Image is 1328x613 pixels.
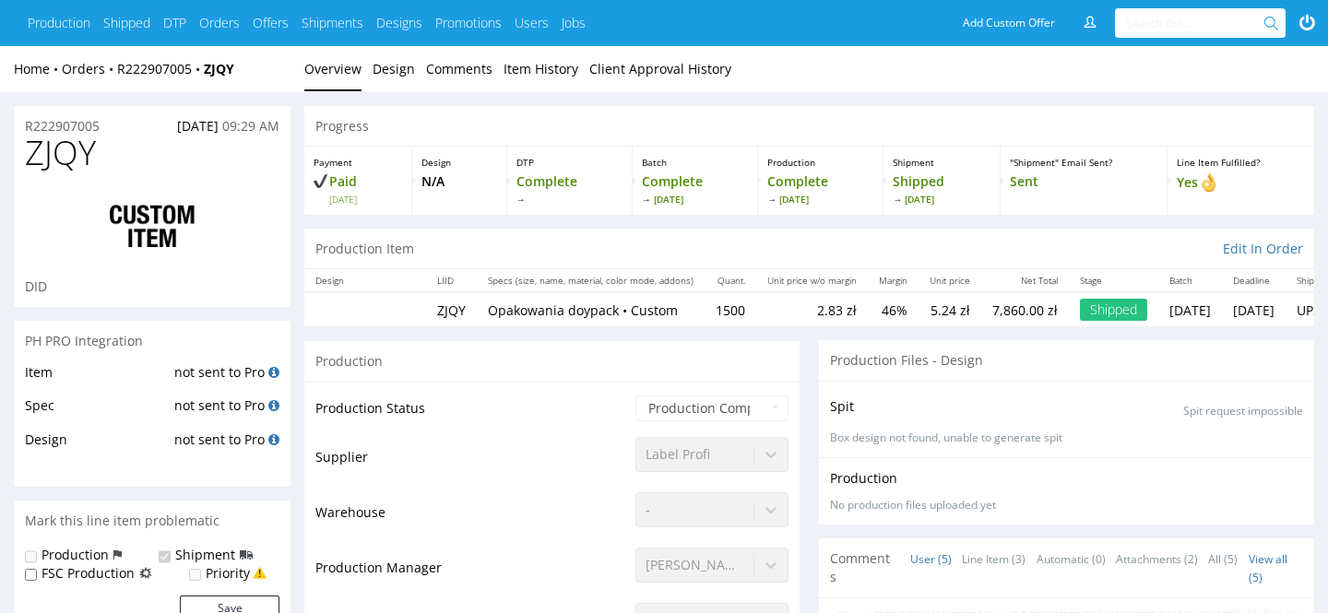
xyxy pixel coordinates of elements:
th: Specs (size, name, material, color mode, addons) [477,269,705,292]
td: Design [25,429,170,463]
a: Search for ZJQY item in PH Pro [268,363,279,381]
td: 46% [868,292,919,326]
td: Warehouse [315,490,631,546]
img: icon-fsc-production-flag.svg [139,564,152,583]
th: LIID [426,269,477,292]
p: Spit [830,397,854,416]
a: Orders [62,60,117,77]
th: Unit price [919,269,981,292]
a: Orders [199,14,240,32]
span: [DATE] [893,193,990,206]
p: DTP [516,156,622,169]
a: Search for ZJQY design in PH Pro [268,430,279,448]
p: N/A [421,172,496,191]
p: Shipment [893,156,990,169]
p: Production [767,156,873,169]
img: ico-item-custom-a8f9c3db6a5631ce2f509e228e8b95abde266dc4376634de7b166047de09ff05.png [78,190,226,264]
th: Net Total [981,269,1069,292]
p: Production [830,469,897,488]
a: Edit In Order [1223,240,1303,258]
p: Payment [314,156,402,169]
span: [DATE] [767,193,873,206]
label: Production [41,546,109,564]
td: Spec [25,395,170,429]
span: Comments [830,549,895,585]
a: Home [14,60,62,77]
a: Line Item (3) [962,539,1026,579]
a: Users [515,14,549,32]
td: 1500 [705,292,756,326]
td: 2.83 zł [756,292,868,326]
th: Margin [868,269,919,292]
p: Complete [767,172,873,206]
a: Search for ZJQY spec in PH Pro [268,396,279,414]
td: Production Manager [315,546,631,601]
p: R222907005 [25,117,100,136]
p: Line Item Fulfilled? [1177,156,1305,169]
a: Automatic (0) [1037,539,1106,579]
a: Item History [504,46,578,91]
p: Complete [516,172,622,206]
p: Production Item [315,240,414,258]
a: Shipments [302,14,363,32]
span: [DATE] [177,117,219,135]
a: Comments [426,46,492,91]
label: Shipment [175,546,235,564]
div: Production Files - Design [819,340,1314,381]
a: Design [373,46,415,91]
th: Stage [1069,269,1158,292]
img: yellow_warning_triangle.png [253,566,267,580]
p: Box design not found, unable to generate spit [830,430,1303,446]
a: Production [28,14,90,32]
a: View all (5) [1249,551,1287,585]
a: All (5) [1208,539,1238,579]
p: Paid [314,172,402,206]
td: not sent to Pro [170,395,279,429]
a: Shipped [103,14,150,32]
a: Add Custom Offer [953,8,1065,38]
td: [DATE] [1222,292,1286,326]
td: ZJQY [426,292,477,326]
span: [DATE] [329,193,402,206]
a: Attachments (2) [1116,539,1198,579]
td: Production Status [315,394,631,435]
p: Opakowania doypack • Custom [488,301,694,320]
a: Overview [304,46,362,91]
a: Offers [253,14,289,32]
th: Deadline [1222,269,1286,292]
p: Sent [1010,172,1157,191]
div: Progress [304,106,1314,147]
td: [DATE] [1158,292,1222,326]
div: No production files uploaded yet [830,498,1303,513]
a: DTP [163,14,186,32]
label: FSC Production [41,564,135,583]
a: User (5) [910,539,952,579]
th: Batch [1158,269,1222,292]
th: Unit price w/o margin [756,269,868,292]
a: R222907005 [117,60,204,77]
p: Yes [1177,172,1305,193]
p: Complete [642,172,748,206]
span: DID [25,277,47,295]
img: icon-production-flag.svg [113,546,122,564]
a: Jobs [562,14,586,32]
p: Batch [642,156,748,169]
span: [DATE] [642,193,748,206]
label: Priority [206,564,250,583]
td: 5.24 zł [919,292,981,326]
td: not sent to Pro [170,429,279,463]
a: Promotions [435,14,502,32]
span: 09:29 AM [222,117,279,135]
div: Production [304,340,800,382]
td: 7,860.00 zł [981,292,1069,326]
div: Shipped [1080,299,1147,321]
a: ZJQY [204,60,234,77]
a: Designs [376,14,422,32]
td: Supplier [315,435,631,490]
p: Design [421,156,496,169]
th: Quant. [705,269,756,292]
div: Mark this line item problematic [14,501,290,541]
span: ZJQY [25,135,96,171]
p: Shipped [893,172,990,206]
img: icon-shipping-flag.svg [240,546,253,564]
